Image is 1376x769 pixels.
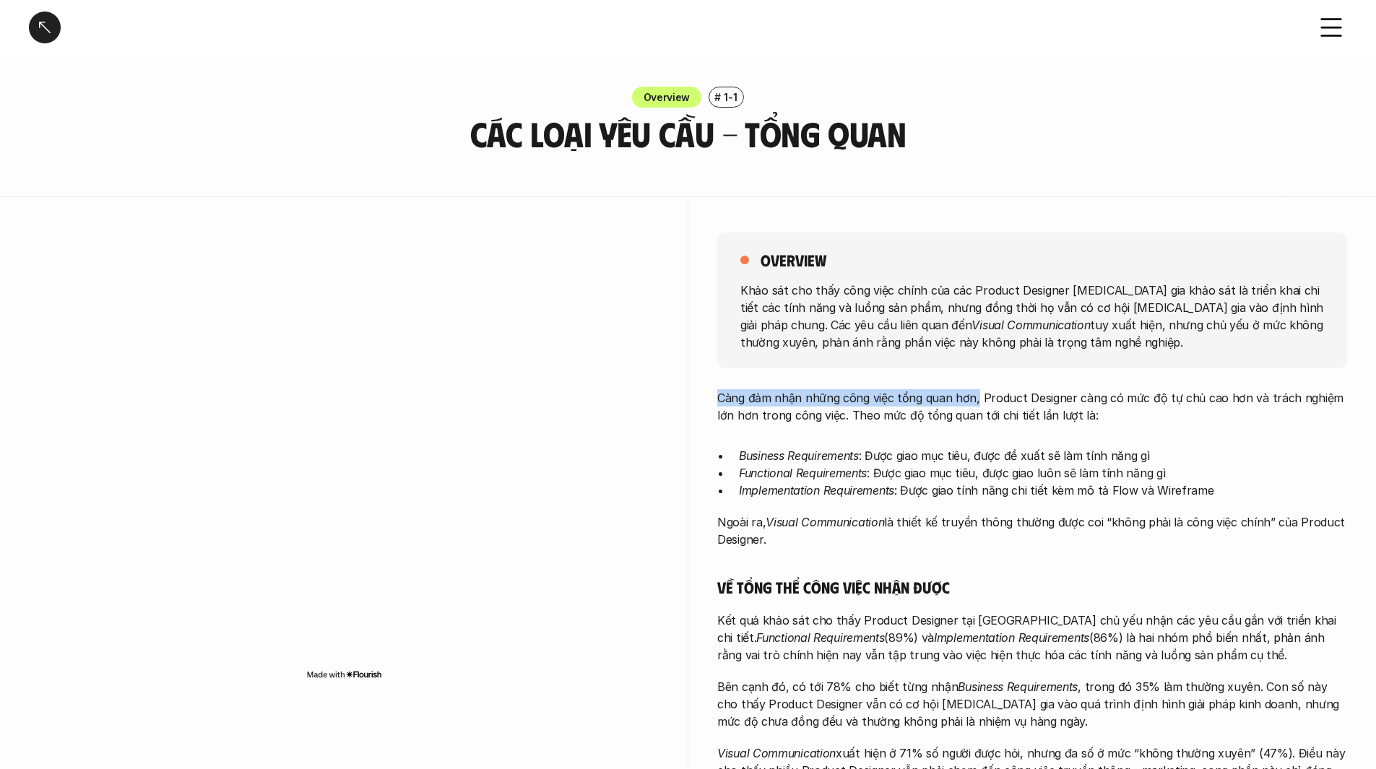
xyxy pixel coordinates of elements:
[644,90,691,105] p: Overview
[739,448,859,463] em: Business Requirements
[717,678,1347,730] p: Bên cạnh đó, có tới 78% cho biết từng nhận , trong đó 35% làm thường xuyên. Con số này cho thấy P...
[756,630,884,645] em: Functional Requirements
[739,464,1347,482] p: : Được giao mục tiêu, được giao luôn sẽ làm tính năng gì
[739,466,867,480] em: Functional Requirements
[717,513,1347,548] p: Ngoài ra, là thiết kế truyền thông thường được coi “không phải là công việc chính” của Product De...
[29,233,659,666] iframe: Interactive or visual content
[739,483,894,498] em: Implementation Requirements
[717,746,836,760] em: Visual Communication
[958,679,1078,694] em: Business Requirements
[740,281,1324,350] p: Khảo sát cho thấy công việc chính của các Product Designer [MEDICAL_DATA] gia khảo sát là triển k...
[761,250,826,270] h5: overview
[717,389,1347,424] p: Càng đảm nhận những công việc tổng quan hơn, Product Designer càng có mức độ tự chủ cao hơn và tr...
[934,630,1089,645] em: Implementation Requirements
[766,515,884,529] em: Visual Communication
[306,669,382,680] img: Made with Flourish
[714,92,721,103] h6: #
[717,577,1347,597] h5: Về tổng thể công việc nhận được
[739,447,1347,464] p: : Được giao mục tiêu, được đề xuất sẽ làm tính năng gì
[717,612,1347,664] p: Kết quả khảo sát cho thấy Product Designer tại [GEOGRAPHIC_DATA] chủ yếu nhận các yêu cầu gắn với...
[739,482,1347,499] p: : Được giao tính năng chi tiết kèm mô tả Flow và Wireframe
[381,115,995,153] h3: Các loại yêu cầu - Tổng quan
[724,90,737,105] p: 1-1
[972,317,1090,331] em: Visual Communication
